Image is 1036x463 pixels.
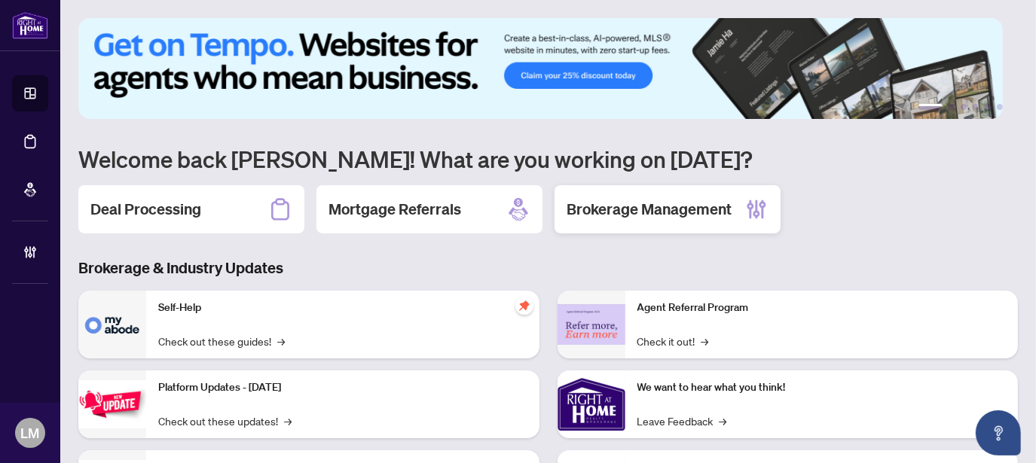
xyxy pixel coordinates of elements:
span: → [277,333,285,349]
p: Self-Help [158,300,527,316]
h2: Brokerage Management [567,199,732,220]
a: Check out these guides!→ [158,333,285,349]
img: Slide 0 [78,18,1003,119]
button: 1 [918,104,943,110]
button: 5 [985,104,991,110]
h2: Deal Processing [90,199,201,220]
button: 4 [973,104,979,110]
img: logo [12,11,48,39]
span: → [284,413,292,429]
img: Agent Referral Program [558,304,625,346]
span: pushpin [515,297,533,315]
h3: Brokerage & Industry Updates [78,257,1018,279]
h1: Welcome back [PERSON_NAME]! What are you working on [DATE]? [78,145,1018,173]
span: → [701,333,709,349]
a: Leave Feedback→ [637,413,727,429]
span: → [720,413,727,429]
button: 2 [949,104,955,110]
p: Platform Updates - [DATE] [158,379,527,396]
p: We want to hear what you think! [637,379,1007,396]
button: Open asap [976,410,1021,455]
h2: Mortgage Referrals [329,199,461,220]
img: Self-Help [78,291,146,358]
img: Platform Updates - July 21, 2025 [78,380,146,428]
button: 6 [997,104,1003,110]
span: LM [21,422,40,443]
p: Agent Referral Program [637,300,1007,316]
button: 3 [961,104,967,110]
a: Check out these updates!→ [158,413,292,429]
a: Check it out!→ [637,333,709,349]
img: We want to hear what you think! [558,370,625,438]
